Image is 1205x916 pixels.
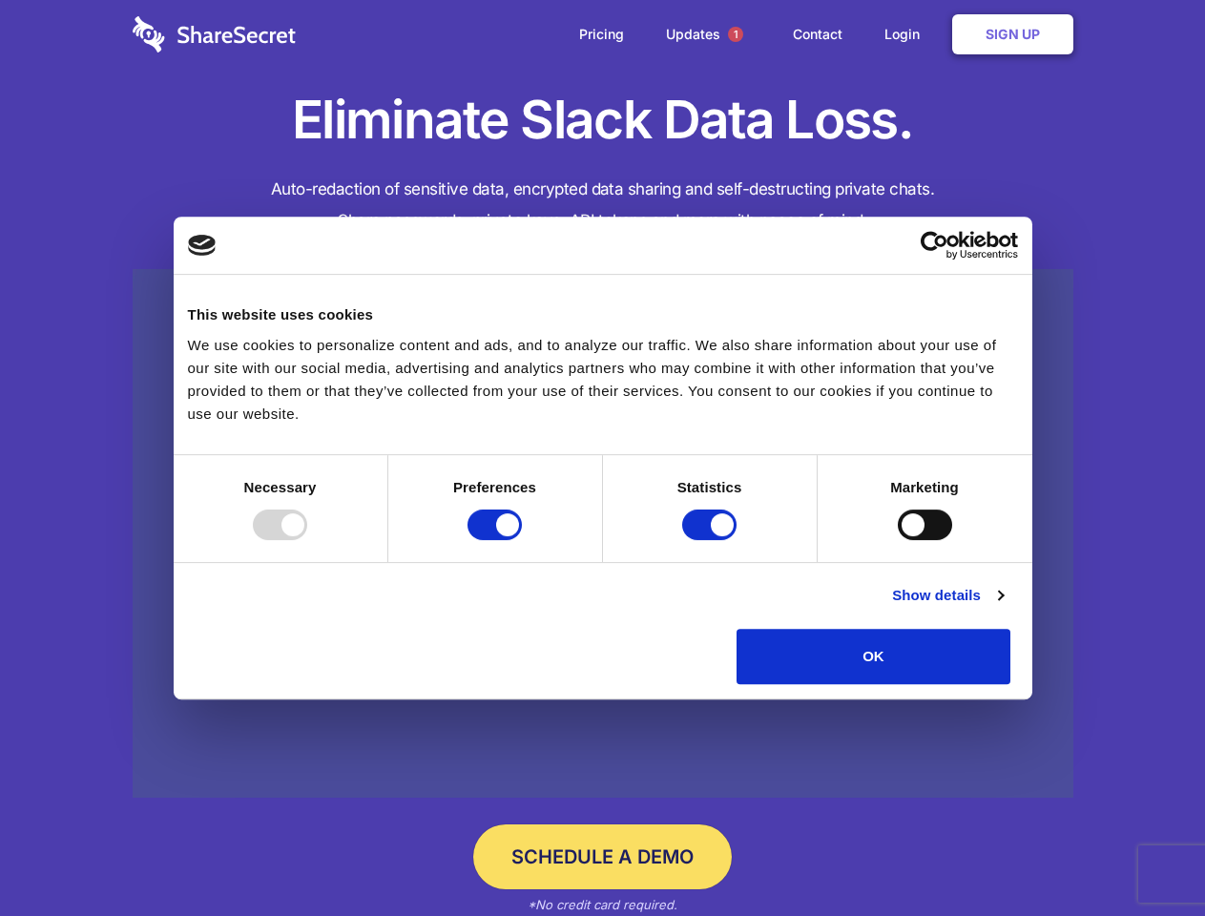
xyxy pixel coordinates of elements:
h4: Auto-redaction of sensitive data, encrypted data sharing and self-destructing private chats. Shar... [133,174,1073,237]
a: Wistia video thumbnail [133,269,1073,799]
strong: Marketing [890,479,959,495]
strong: Statistics [677,479,742,495]
a: Contact [774,5,862,64]
em: *No credit card required. [528,897,677,912]
strong: Preferences [453,479,536,495]
a: Pricing [560,5,643,64]
div: We use cookies to personalize content and ads, and to analyze our traffic. We also share informat... [188,334,1018,426]
img: logo-wordmark-white-trans-d4663122ce5f474addd5e946df7df03e33cb6a1c49d2221995e7729f52c070b2.svg [133,16,296,52]
div: This website uses cookies [188,303,1018,326]
a: Schedule a Demo [473,824,732,889]
button: OK [737,629,1010,684]
a: Show details [892,584,1003,607]
a: Usercentrics Cookiebot - opens in a new window [851,231,1018,260]
img: logo [188,235,217,256]
a: Login [865,5,948,64]
strong: Necessary [244,479,317,495]
span: 1 [728,27,743,42]
h1: Eliminate Slack Data Loss. [133,86,1073,155]
a: Sign Up [952,14,1073,54]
